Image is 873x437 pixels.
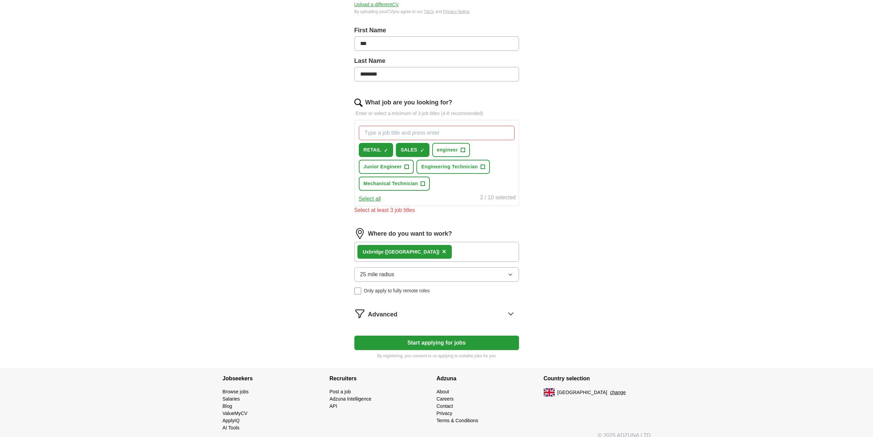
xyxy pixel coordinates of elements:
[354,288,361,294] input: Only apply to fully remote roles
[354,99,363,107] img: search.png
[385,249,439,255] span: ([GEOGRAPHIC_DATA])
[443,9,470,14] a: Privacy Notice
[480,193,516,203] div: 2 / 10 selected
[384,148,388,153] span: ✓
[421,163,478,170] span: Engineering Technician
[544,369,651,388] h4: Country selection
[354,26,519,35] label: First Name
[424,9,434,14] a: T&Cs
[223,411,248,416] a: ValueMyCV
[365,98,452,107] label: What job are you looking for?
[401,146,417,154] span: SALES
[223,403,232,409] a: Blog
[330,403,338,409] a: API
[354,308,365,319] img: filter
[354,110,519,117] p: Enter or select a minimum of 3 job titles (4-8 recommended)
[364,146,381,154] span: RETAIL
[364,287,430,294] span: Only apply to fully remote roles
[354,56,519,66] label: Last Name
[442,248,446,255] span: ×
[330,396,371,402] a: Adzuna Intelligence
[544,388,555,396] img: UK flag
[437,389,449,394] a: About
[359,195,381,203] button: Select all
[420,148,424,153] span: ✓
[359,177,430,191] button: Mechanical Technician
[364,163,402,170] span: Junior Engineer
[396,143,429,157] button: SALES✓
[557,389,607,396] span: [GEOGRAPHIC_DATA]
[442,247,446,257] button: ×
[416,160,490,174] button: Engineering Technician
[437,403,453,409] a: Contact
[359,160,414,174] button: Junior Engineer
[223,389,249,394] a: Browse jobs
[432,143,470,157] button: engineer
[354,1,399,8] button: Upload a differentCV
[330,389,351,394] a: Post a job
[437,411,452,416] a: Privacy
[359,143,393,157] button: RETAIL✓
[437,146,458,154] span: engineer
[610,389,626,396] button: change
[360,270,394,279] span: 25 mile radius
[223,396,240,402] a: Salaries
[354,206,519,214] div: Select at least 3 job titles
[354,267,519,282] button: 25 mile radius
[359,126,515,140] input: Type a job title and press enter
[437,396,454,402] a: Careers
[223,425,240,430] a: AI Tools
[368,310,398,319] span: Advanced
[354,9,519,15] div: By uploading your CV you agree to our and .
[354,228,365,239] img: location.png
[363,249,384,255] strong: Uxbridge
[354,353,519,359] p: By registering, you consent to us applying to suitable jobs for you
[223,418,240,423] a: ApplyIQ
[368,229,452,238] label: Where do you want to work?
[364,180,418,187] span: Mechanical Technician
[354,336,519,350] button: Start applying for jobs
[437,418,478,423] a: Terms & Conditions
